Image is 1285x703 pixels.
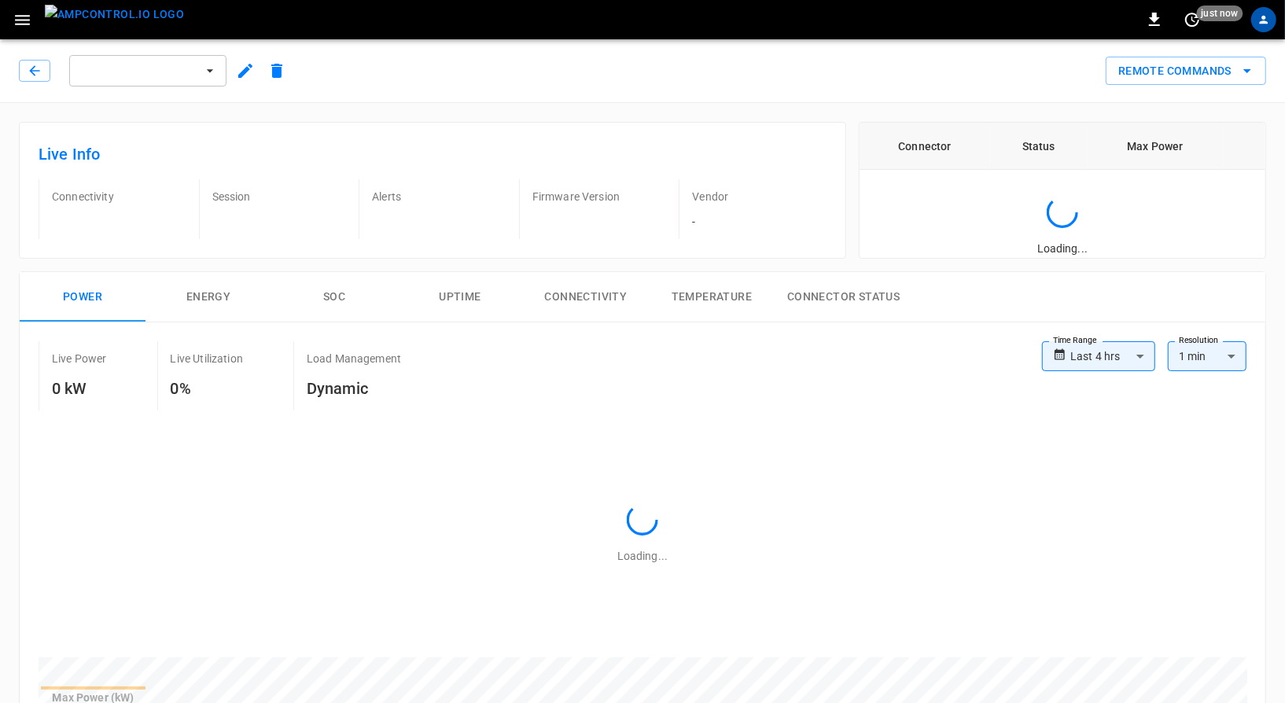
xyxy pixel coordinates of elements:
[45,5,184,24] img: ampcontrol.io logo
[523,272,649,322] button: Connectivity
[397,272,523,322] button: Uptime
[52,351,107,366] p: Live Power
[171,351,243,366] p: Live Utilization
[649,272,775,322] button: Temperature
[39,142,827,167] h6: Live Info
[1180,7,1205,32] button: set refresh interval
[860,123,990,170] th: Connector
[372,189,506,204] p: Alerts
[1088,123,1224,170] th: Max Power
[775,272,912,322] button: Connector Status
[692,214,827,230] p: -
[1168,341,1246,371] div: 1 min
[1106,57,1266,86] div: remote commands options
[860,123,1265,170] table: connector table
[271,272,397,322] button: SOC
[1106,57,1266,86] button: Remote Commands
[1197,6,1243,21] span: just now
[990,123,1088,170] th: Status
[307,351,401,366] p: Load Management
[1053,334,1097,347] label: Time Range
[52,189,186,204] p: Connectivity
[617,550,668,562] span: Loading...
[307,376,401,401] h6: Dynamic
[20,272,145,322] button: Power
[1070,341,1155,371] div: Last 4 hrs
[145,272,271,322] button: Energy
[52,376,107,401] h6: 0 kW
[1179,334,1218,347] label: Resolution
[212,189,347,204] p: Session
[532,189,667,204] p: Firmware Version
[692,189,827,204] p: Vendor
[1251,7,1276,32] div: profile-icon
[171,376,243,401] h6: 0%
[1037,242,1088,255] span: Loading...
